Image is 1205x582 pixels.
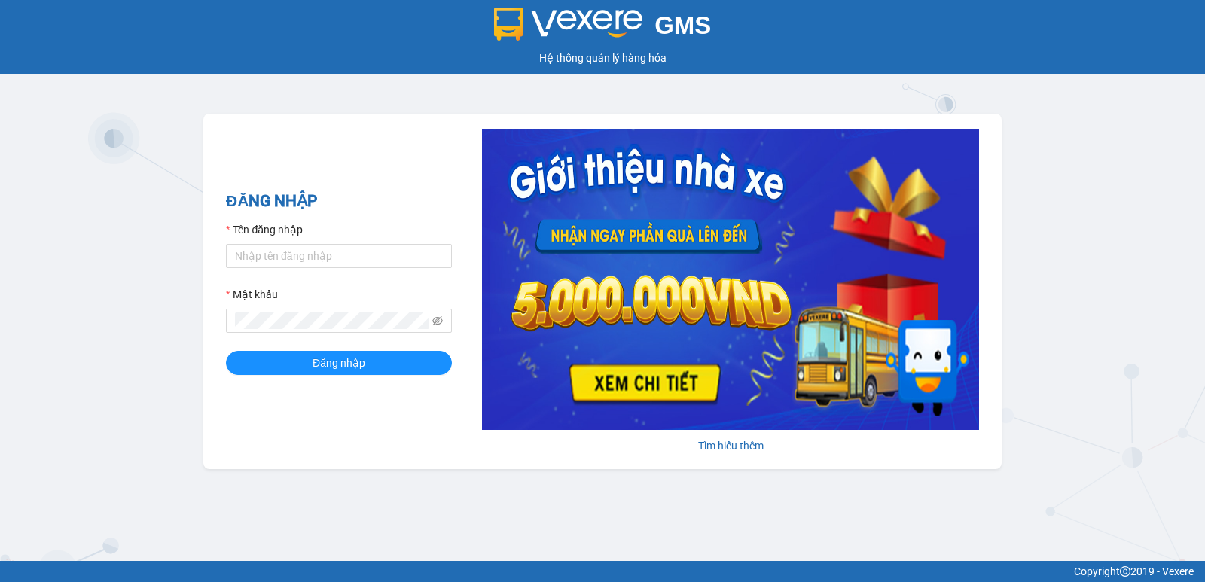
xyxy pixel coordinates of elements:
span: eye-invisible [432,315,443,326]
span: copyright [1120,566,1130,577]
input: Mật khẩu [235,312,429,329]
a: GMS [494,23,712,35]
img: banner-0 [482,129,979,430]
button: Đăng nhập [226,351,452,375]
span: GMS [654,11,711,39]
h2: ĐĂNG NHẬP [226,189,452,214]
span: Đăng nhập [313,355,365,371]
div: Tìm hiểu thêm [482,437,979,454]
label: Mật khẩu [226,286,278,303]
div: Copyright 2019 - Vexere [11,563,1194,580]
img: logo 2 [494,8,643,41]
div: Hệ thống quản lý hàng hóa [4,50,1201,66]
input: Tên đăng nhập [226,244,452,268]
label: Tên đăng nhập [226,221,303,238]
